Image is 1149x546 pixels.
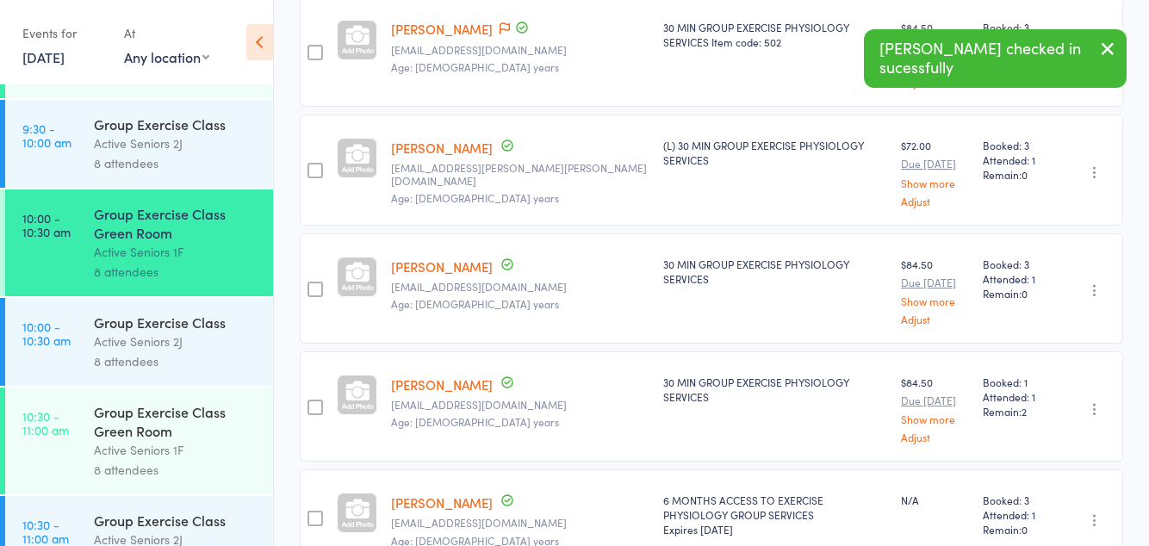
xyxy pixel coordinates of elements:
span: Booked: 3 [983,20,1053,34]
time: 9:30 - 10:00 am [22,121,71,149]
time: 10:00 - 10:30 am [22,320,71,347]
div: Events for [22,19,107,47]
a: Adjust [901,313,969,325]
small: Due [DATE] [901,394,969,406]
div: Active Seniors 1F [94,242,258,262]
span: Remain: [983,522,1053,537]
small: Due [DATE] [901,158,969,170]
a: Adjust [901,195,969,207]
div: Active Seniors 2J [94,332,258,351]
span: Booked: 3 [983,138,1053,152]
time: 10:00 - 10:30 am [22,211,71,239]
span: Attended: 1 [983,152,1053,167]
div: Group Exercise Class [94,313,258,332]
div: 8 attendees [94,153,258,173]
small: thepooles09@gmail.com [391,399,649,411]
span: Remain: [983,404,1053,419]
a: Show more [901,177,969,189]
a: [PERSON_NAME] [391,139,493,157]
div: Expires [DATE] [663,522,887,537]
div: N/A [901,493,969,507]
div: 8 attendees [94,351,258,371]
div: Group Exercise Class Green Room [94,402,258,440]
span: Attended: 1 [983,507,1053,522]
div: Active Seniors 2J [94,133,258,153]
div: $84.50 [901,20,969,88]
span: Booked: 3 [983,493,1053,507]
small: kortefamily@bigpond.com [391,281,649,293]
small: perubie@yahoo.com [391,517,649,529]
span: 2 [1022,404,1027,419]
div: 30 MIN GROUP EXERCISE PHYSIOLOGY SERVICES [663,257,887,286]
span: Booked: 3 [983,257,1053,271]
div: $84.50 [901,257,969,325]
a: 10:00 -10:30 amGroup Exercise Class Green RoomActive Seniors 1F8 attendees [5,189,273,296]
div: Group Exercise Class Green Room [94,204,258,242]
span: Remain: [983,286,1053,301]
div: [PERSON_NAME] checked in sucessfully [864,29,1127,88]
a: [PERSON_NAME] [391,375,493,394]
div: $72.00 [901,138,969,206]
a: [PERSON_NAME] [391,20,493,38]
a: Adjust [901,77,969,88]
span: Age: [DEMOGRAPHIC_DATA] years [391,190,559,205]
span: Attended: 1 [983,271,1053,286]
span: 0 [1022,286,1028,301]
span: 0 [1022,522,1028,537]
small: dr.jill.gordon@gmail.com [391,162,649,187]
a: 10:30 -11:00 amGroup Exercise Class Green RoomActive Seniors 1F8 attendees [5,388,273,494]
div: 6 MONTHS ACCESS TO EXERCISE PHYSIOLOGY GROUP SERVICES [663,493,887,537]
small: emilyfan1001@gmail.com [391,44,649,56]
a: Show more [901,413,969,425]
div: 8 attendees [94,460,258,480]
div: 30 MIN GROUP EXERCISE PHYSIOLOGY SERVICES Item code: 502 [663,20,887,49]
div: At [124,19,209,47]
div: 30 MIN GROUP EXERCISE PHYSIOLOGY SERVICES [663,375,887,404]
div: 8 attendees [94,262,258,282]
time: 10:30 - 11:00 am [22,518,69,545]
span: Attended: 1 [983,389,1053,404]
span: Booked: 1 [983,375,1053,389]
a: [PERSON_NAME] [391,257,493,276]
a: Show more [901,295,969,307]
div: Group Exercise Class [94,511,258,530]
div: $84.50 [901,375,969,443]
time: 10:30 - 11:00 am [22,409,69,437]
span: Age: [DEMOGRAPHIC_DATA] years [391,296,559,311]
a: 9:30 -10:00 amGroup Exercise ClassActive Seniors 2J8 attendees [5,100,273,188]
span: Age: [DEMOGRAPHIC_DATA] years [391,59,559,74]
a: [DATE] [22,47,65,66]
div: Active Seniors 1F [94,440,258,460]
span: Age: [DEMOGRAPHIC_DATA] years [391,414,559,429]
a: 10:00 -10:30 amGroup Exercise ClassActive Seniors 2J8 attendees [5,298,273,386]
div: (L) 30 MIN GROUP EXERCISE PHYSIOLOGY SERVICES [663,138,887,167]
div: Any location [124,47,209,66]
span: 0 [1022,167,1028,182]
a: [PERSON_NAME] [391,493,493,512]
small: Due [DATE] [901,276,969,289]
div: Group Exercise Class [94,115,258,133]
a: Adjust [901,431,969,443]
span: Remain: [983,167,1053,182]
